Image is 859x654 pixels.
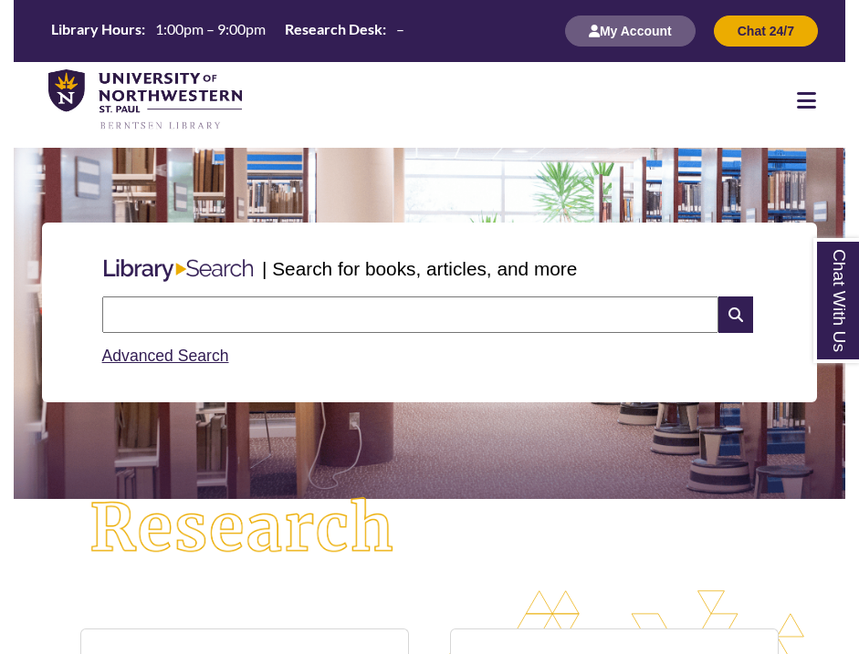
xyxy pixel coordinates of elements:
a: My Account [565,23,696,38]
i: Search [718,296,753,333]
th: Library Hours: [44,19,148,39]
p: | Search for books, articles, and more [262,254,577,283]
table: Hours Today [44,19,412,42]
img: Research [56,463,430,593]
a: Hours Today [44,19,412,44]
button: My Account [565,16,696,47]
th: Research Desk: [278,19,389,39]
a: Advanced Search [102,347,229,365]
button: Chat 24/7 [714,16,818,47]
span: 1:00pm – 9:00pm [155,20,266,37]
a: Chat 24/7 [714,23,818,38]
span: – [396,20,404,37]
img: Libary Search [95,252,262,288]
img: UNWSP Library Logo [48,69,242,130]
